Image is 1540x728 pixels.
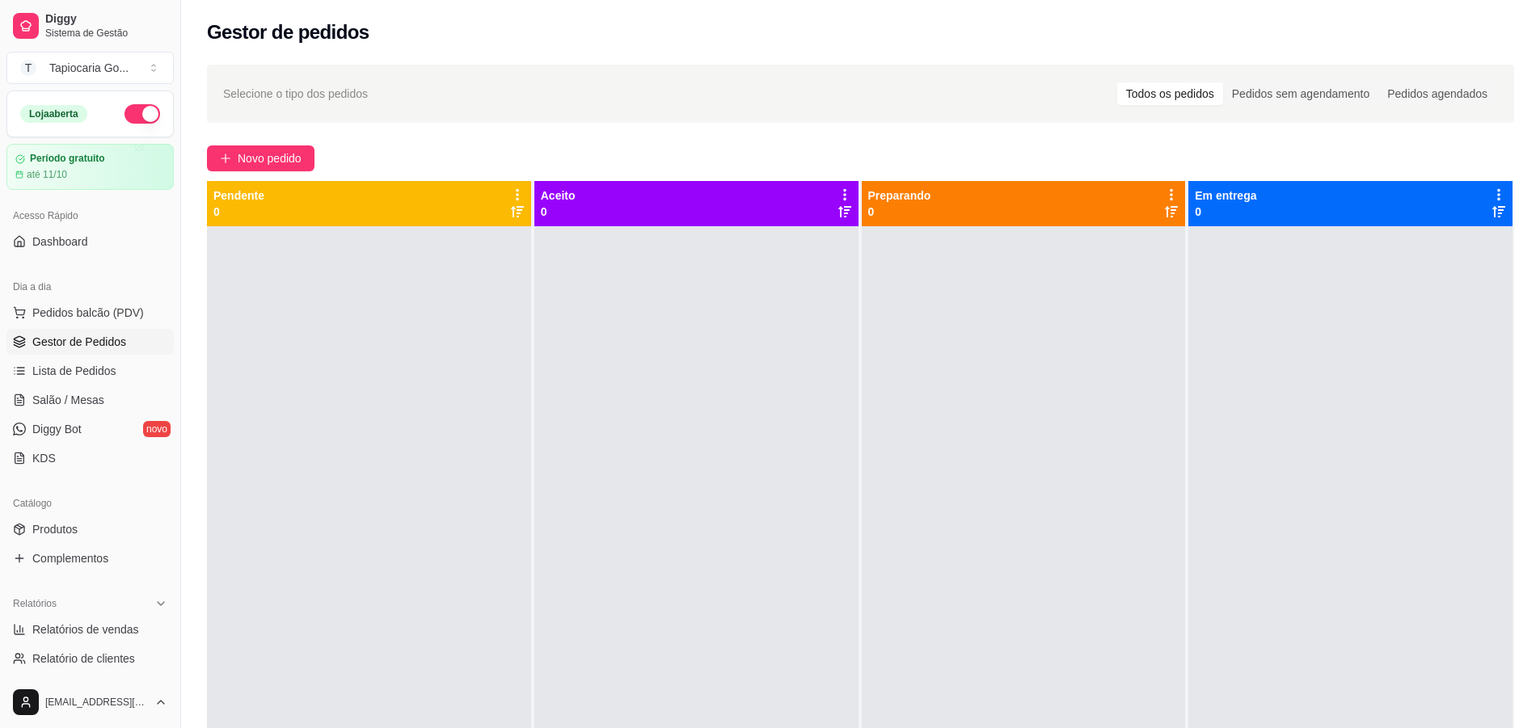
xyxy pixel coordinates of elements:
span: Gestor de Pedidos [32,334,126,350]
a: Relatório de mesas [6,675,174,701]
span: plus [220,153,231,164]
a: Salão / Mesas [6,387,174,413]
span: Lista de Pedidos [32,363,116,379]
button: Pedidos balcão (PDV) [6,300,174,326]
div: Dia a dia [6,274,174,300]
p: 0 [1195,204,1256,220]
span: Pedidos balcão (PDV) [32,305,144,321]
span: Relatórios de vendas [32,621,139,638]
h2: Gestor de pedidos [207,19,369,45]
button: Select a team [6,52,174,84]
button: Novo pedido [207,145,314,171]
button: [EMAIL_ADDRESS][DOMAIN_NAME] [6,683,174,722]
a: Gestor de Pedidos [6,329,174,355]
span: Selecione o tipo dos pedidos [223,85,368,103]
span: KDS [32,450,56,466]
p: Em entrega [1195,187,1256,204]
div: Tapiocaria Go ... [49,60,129,76]
div: Pedidos agendados [1378,82,1496,105]
div: Todos os pedidos [1117,82,1223,105]
span: Novo pedido [238,149,302,167]
p: Pendente [213,187,264,204]
p: Aceito [541,187,576,204]
a: Período gratuitoaté 11/10 [6,144,174,190]
a: Dashboard [6,229,174,255]
a: DiggySistema de Gestão [6,6,174,45]
span: Diggy [45,12,167,27]
span: Relatórios [13,597,57,610]
span: T [20,60,36,76]
p: 0 [868,204,931,220]
button: Alterar Status [124,104,160,124]
p: 0 [213,204,264,220]
div: Catálogo [6,490,174,516]
span: Produtos [32,521,78,537]
a: Complementos [6,545,174,571]
span: Complementos [32,550,108,566]
div: Acesso Rápido [6,203,174,229]
span: Sistema de Gestão [45,27,167,40]
span: Relatório de clientes [32,650,135,667]
span: Dashboard [32,234,88,250]
article: Período gratuito [30,153,105,165]
div: Pedidos sem agendamento [1223,82,1378,105]
span: Salão / Mesas [32,392,104,408]
a: KDS [6,445,174,471]
a: Produtos [6,516,174,542]
article: até 11/10 [27,168,67,181]
span: [EMAIL_ADDRESS][DOMAIN_NAME] [45,696,148,709]
p: Preparando [868,187,931,204]
a: Relatórios de vendas [6,616,174,642]
div: Loja aberta [20,105,87,123]
a: Relatório de clientes [6,646,174,671]
a: Diggy Botnovo [6,416,174,442]
span: Diggy Bot [32,421,82,437]
p: 0 [541,204,576,220]
a: Lista de Pedidos [6,358,174,384]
